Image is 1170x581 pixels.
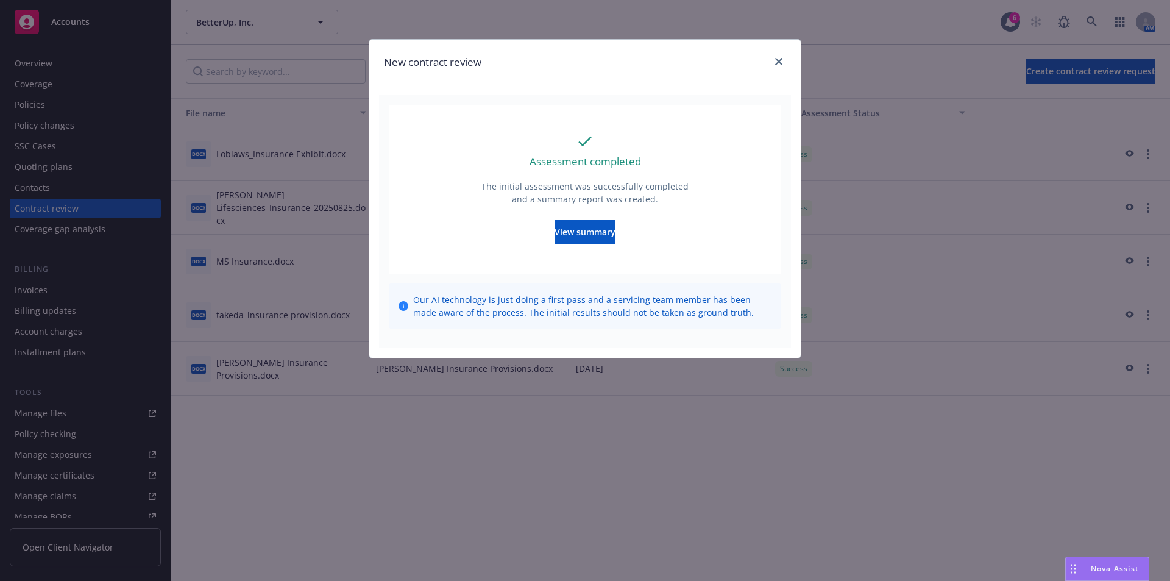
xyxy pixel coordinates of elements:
[771,54,786,69] a: close
[413,293,771,319] span: Our AI technology is just doing a first pass and a servicing team member has been made aware of t...
[384,54,481,70] h1: New contract review
[1066,557,1081,580] div: Drag to move
[555,226,615,238] span: View summary
[555,220,615,244] button: View summary
[1065,557,1149,581] button: Nova Assist
[530,154,641,169] p: Assessment completed
[480,180,690,205] p: The initial assessment was successfully completed and a summary report was created.
[1091,563,1139,574] span: Nova Assist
